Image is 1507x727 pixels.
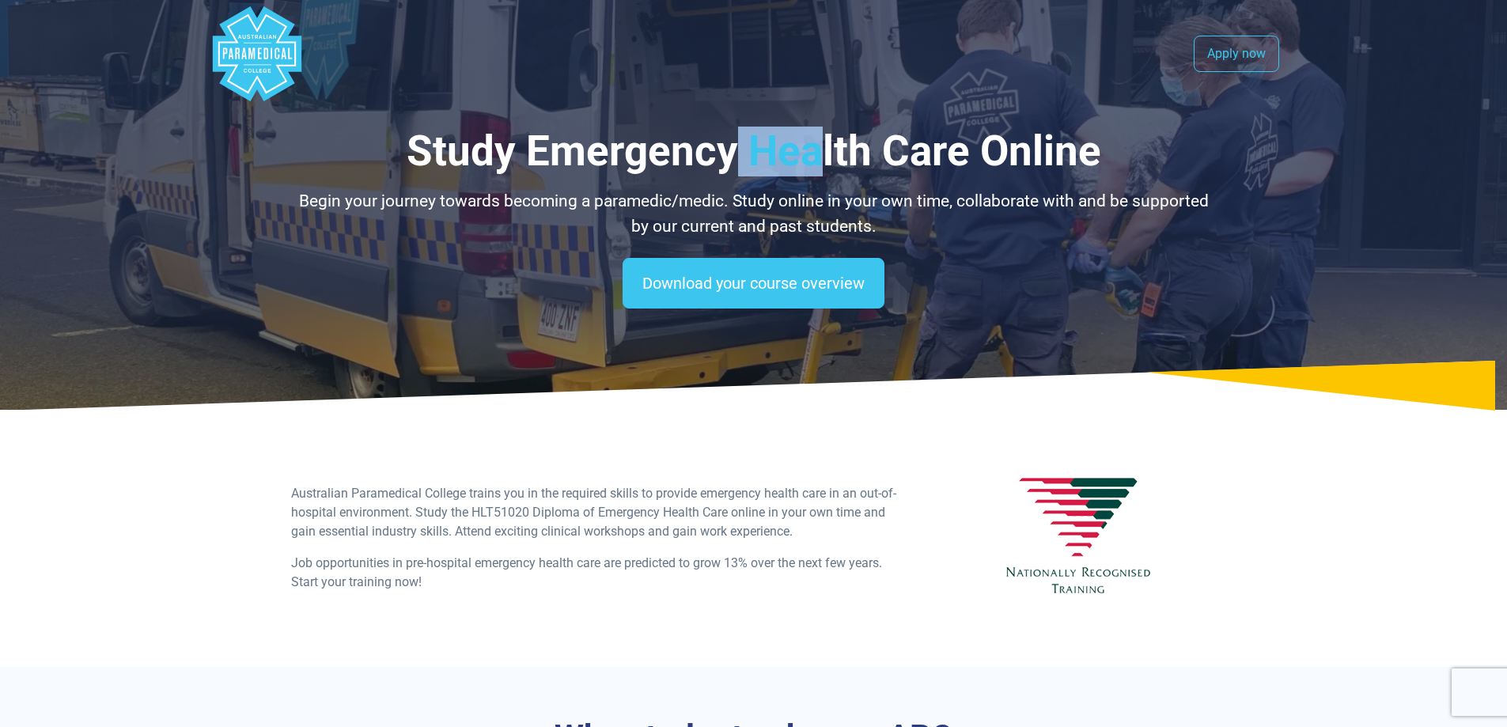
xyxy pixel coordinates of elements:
[1194,36,1279,72] a: Apply now
[291,189,1217,239] p: Begin your journey towards becoming a paramedic/medic. Study online in your own time, collaborate...
[623,258,884,309] a: Download your course overview
[210,6,305,101] div: Australian Paramedical College
[291,127,1217,176] h1: Study Emergency Health Care Online
[291,554,902,592] p: Job opportunities in pre-hospital emergency health care are predicted to grow 13% over the next f...
[291,484,902,541] p: Australian Paramedical College trains you in the required skills to provide emergency health care...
